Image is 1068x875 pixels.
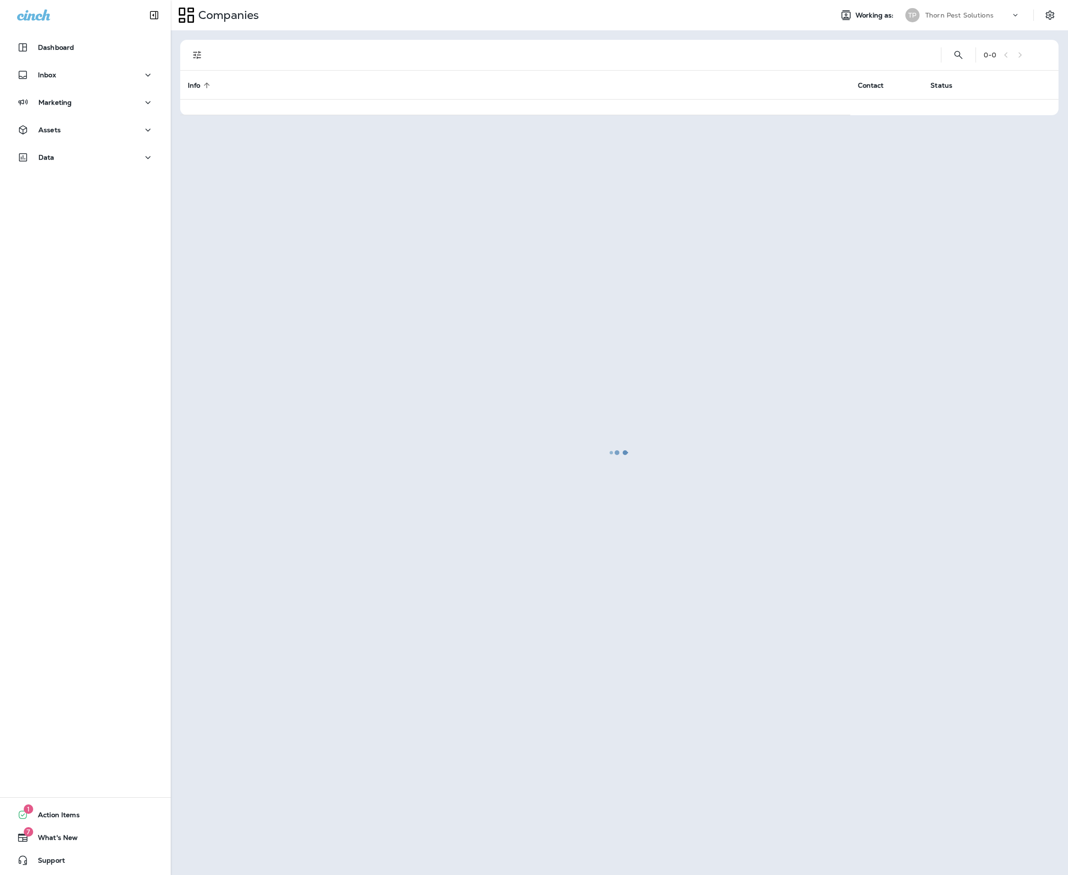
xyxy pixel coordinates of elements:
[1041,7,1059,24] button: Settings
[28,857,65,868] span: Support
[9,805,161,824] button: 1Action Items
[9,93,161,112] button: Marketing
[38,99,72,106] p: Marketing
[9,120,161,139] button: Assets
[905,8,920,22] div: TP
[856,11,896,19] span: Working as:
[28,811,80,822] span: Action Items
[9,828,161,847] button: 7What's New
[24,804,33,814] span: 1
[9,65,161,84] button: Inbox
[28,834,78,845] span: What's New
[38,154,55,161] p: Data
[194,8,259,22] p: Companies
[38,44,74,51] p: Dashboard
[9,851,161,870] button: Support
[925,11,994,19] p: Thorn Pest Solutions
[9,148,161,167] button: Data
[24,827,33,837] span: 7
[38,126,61,134] p: Assets
[38,71,56,79] p: Inbox
[141,6,167,25] button: Collapse Sidebar
[9,38,161,57] button: Dashboard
